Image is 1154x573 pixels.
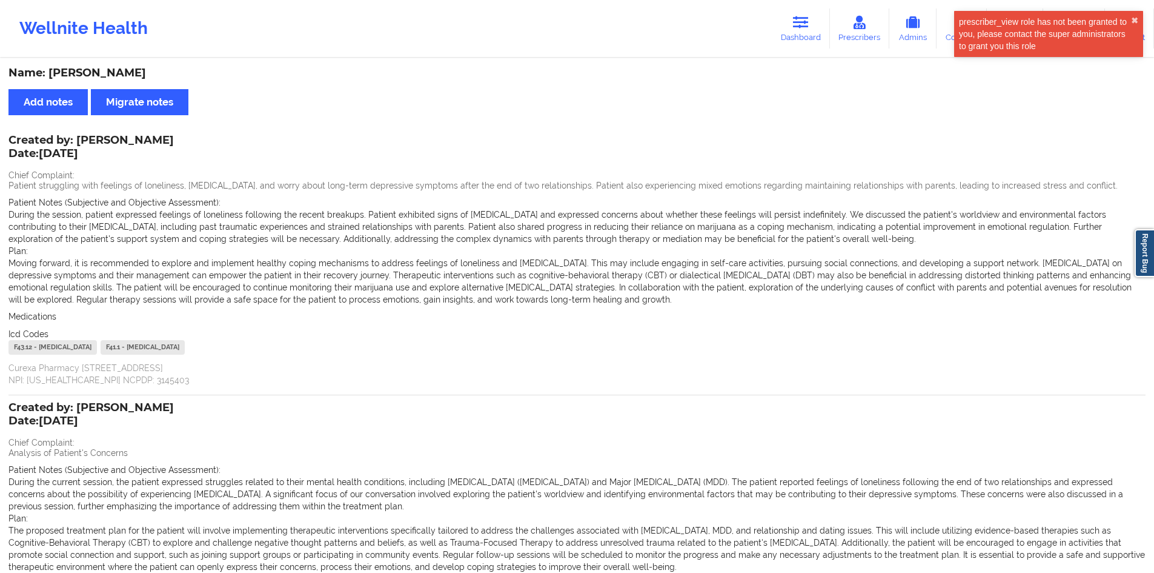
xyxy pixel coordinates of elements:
span: Patient Notes (Subjective and Objective Assessment): [8,465,221,475]
div: Name: [PERSON_NAME] [8,66,1146,80]
span: Plan: [8,514,28,523]
span: Chief Complaint: [8,438,75,447]
div: F41.1 - [MEDICAL_DATA] [101,340,185,355]
a: Coaches [937,8,987,49]
span: Chief Complaint: [8,170,75,180]
p: Curexa Pharmacy [STREET_ADDRESS] NPI: [US_HEALTHCARE_NPI] NCPDP: 3145403 [8,362,1146,386]
a: Report Bug [1135,229,1154,277]
button: close [1131,16,1138,25]
button: Add notes [8,89,88,115]
p: During the current session, the patient expressed struggles related to their mental health condit... [8,476,1146,512]
span: Plan: [8,246,28,256]
div: Created by: [PERSON_NAME] [8,134,174,162]
span: Icd Codes [8,329,48,339]
p: Date: [DATE] [8,146,174,162]
p: The proposed treatment plan for the patient will involve implementing therapeutic interventions s... [8,524,1146,573]
span: Medications [8,312,56,321]
a: Dashboard [772,8,830,49]
p: Analysis of Patient's Concerns [8,447,1146,459]
div: Created by: [PERSON_NAME] [8,401,174,429]
div: F43.12 - [MEDICAL_DATA] [8,340,97,355]
a: Admins [889,8,937,49]
p: Patient struggling with feelings of loneliness, [MEDICAL_DATA], and worry about long-term depress... [8,179,1146,192]
span: Patient Notes (Subjective and Objective Assessment): [8,198,221,207]
button: Migrate notes [91,89,188,115]
a: Prescribers [830,8,890,49]
p: Date: [DATE] [8,414,174,429]
p: During the session, patient expressed feelings of loneliness following the recent breakups. Patie... [8,209,1146,245]
div: prescriber_view role has not been granted to you, please contact the super administrators to gran... [959,16,1131,52]
p: Moving forward, it is recommended to explore and implement healthy coping mechanisms to address f... [8,257,1146,306]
